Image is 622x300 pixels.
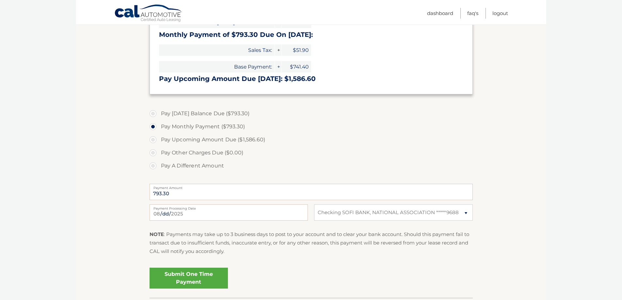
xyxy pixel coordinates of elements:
[150,146,473,159] label: Pay Other Charges Due ($0.00)
[150,204,308,221] input: Payment Date
[275,44,281,56] span: +
[150,184,473,200] input: Payment Amount
[427,8,453,19] a: Dashboard
[150,159,473,172] label: Pay A Different Amount
[159,31,463,39] h3: Monthly Payment of $793.30 Due On [DATE]:
[150,204,308,210] label: Payment Processing Date
[159,61,275,72] span: Base Payment:
[150,230,473,256] p: : Payments may take up to 3 business days to post to your account and to clear your bank account....
[275,61,281,72] span: +
[282,61,311,72] span: $741.40
[492,8,508,19] a: Logout
[150,107,473,120] label: Pay [DATE] Balance Due ($793.30)
[150,231,164,237] strong: NOTE
[467,8,478,19] a: FAQ's
[150,120,473,133] label: Pay Monthly Payment ($793.30)
[150,133,473,146] label: Pay Upcoming Amount Due ($1,586.60)
[114,4,183,23] a: Cal Automotive
[159,44,275,56] span: Sales Tax:
[150,268,228,289] a: Submit One Time Payment
[150,184,473,189] label: Payment Amount
[159,75,463,83] h3: Pay Upcoming Amount Due [DATE]: $1,586.60
[282,44,311,56] span: $51.90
